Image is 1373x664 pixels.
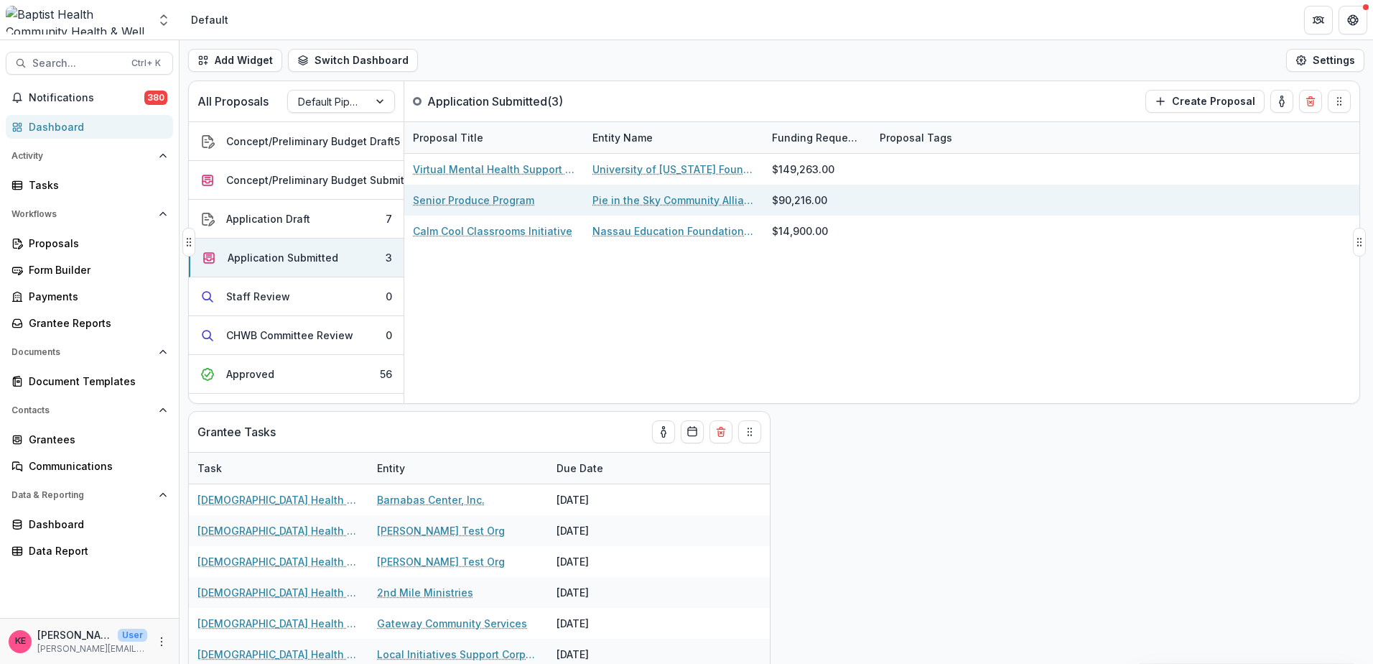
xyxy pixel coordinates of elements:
a: Pie in the Sky Community Alliance [592,193,755,208]
div: Due Date [548,461,612,476]
p: Grantee Tasks [197,423,276,441]
a: [DEMOGRAPHIC_DATA] Health Strategic Investment Impact Report [197,492,360,507]
span: Contacts [11,405,153,415]
div: Funding Requested [763,122,871,153]
a: Grantee Reports [6,311,173,335]
span: Workflows [11,209,153,219]
a: [PERSON_NAME] Test Org [377,554,505,569]
div: Proposal Tags [871,122,1051,153]
span: Notifications [29,92,144,104]
div: Application Draft [226,211,310,226]
button: Application Draft7 [189,200,404,239]
a: 2nd Mile Ministries [377,585,473,600]
div: [DATE] [548,577,656,608]
p: All Proposals [197,93,269,110]
a: University of [US_STATE] Foundation, Inc. [592,162,755,177]
button: Open Activity [6,144,173,167]
button: Settings [1286,49,1364,72]
a: Dashboard [6,512,173,536]
p: [PERSON_NAME][EMAIL_ADDRESS][DOMAIN_NAME] [37,642,147,655]
button: toggle-assigned-to-me [1270,90,1293,113]
p: Application Submitted ( 3 ) [427,93,563,110]
div: Staff Review [226,289,290,304]
button: Open Data & Reporting [6,484,173,507]
div: Entity Name [584,130,661,145]
div: CHWB Committee Review [226,328,353,343]
span: Search... [32,57,123,70]
button: Application Submitted3 [189,239,404,277]
div: Task [189,453,368,484]
button: Delete card [709,420,732,443]
button: Staff Review0 [189,277,404,316]
button: Search... [6,52,173,75]
button: CHWB Committee Review0 [189,316,404,355]
div: 0 [386,289,392,304]
button: Calendar [681,420,704,443]
div: Dashboard [29,517,162,532]
div: Task [189,461,231,476]
div: Document Templates [29,374,162,389]
button: Open Contacts [6,399,173,422]
a: Dashboard [6,115,173,139]
div: Proposal Tags [871,130,961,145]
span: Documents [11,347,153,357]
p: User [118,629,147,642]
div: Dashboard [29,119,162,134]
div: Ctrl + K [129,55,164,71]
button: Switch Dashboard [288,49,418,72]
nav: breadcrumb [185,9,234,30]
a: Tasks [6,173,173,197]
a: Barnabas Center, Inc. [377,492,485,507]
button: Open entity switcher [154,6,174,34]
p: [PERSON_NAME] [37,627,112,642]
div: 3 [386,250,392,265]
div: 0 [386,328,392,343]
a: Senior Produce Program [413,193,534,208]
button: Get Help [1339,6,1367,34]
button: Delete card [1299,90,1322,113]
span: Activity [11,151,153,161]
button: toggle-assigned-to-me [652,420,675,443]
img: Baptist Health Community Health & Well Being logo [6,6,148,34]
div: Approved [226,366,274,382]
a: [DEMOGRAPHIC_DATA] Health Strategic Investment Impact Report 2 [197,647,360,662]
button: Drag [1328,90,1351,113]
div: Entity [368,453,548,484]
a: Payments [6,285,173,308]
div: $14,900.00 [772,223,828,239]
button: More [153,633,170,650]
a: Grantees [6,428,173,451]
button: Concept/Preliminary Budget Submitted1 [189,161,404,200]
div: Proposal Title [404,122,584,153]
div: Form Builder [29,262,162,277]
a: [DEMOGRAPHIC_DATA] Health Strategic Investment Impact Report [197,523,360,538]
div: 7 [386,211,392,226]
a: Document Templates [6,369,173,393]
a: [PERSON_NAME] Test Org [377,523,505,538]
a: Gateway Community Services [377,616,527,631]
a: Communications [6,454,173,478]
div: [DATE] [548,484,656,515]
div: Proposal Title [404,130,492,145]
button: Drag [182,228,195,257]
div: Entity Name [584,122,763,153]
a: Local Initiatives Support Corporation [377,647,539,662]
a: Form Builder [6,258,173,282]
div: Grantees [29,432,162,447]
div: Funding Requested [763,130,871,145]
button: Create Proposal [1145,90,1265,113]
div: Concept/Preliminary Budget Draft [226,134,394,149]
button: Drag [738,420,761,443]
button: Add Widget [188,49,282,72]
div: Tasks [29,177,162,193]
span: 380 [144,91,167,105]
div: Grantee Reports [29,315,162,331]
div: Entity [368,461,414,476]
a: Nassau Education Foundation Inc [592,223,755,239]
button: Approved56 [189,355,404,394]
div: [DATE] [548,546,656,577]
div: [DATE] [548,608,656,639]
